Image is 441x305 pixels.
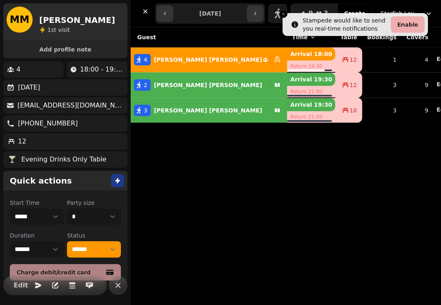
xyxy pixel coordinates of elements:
[18,83,40,92] p: [DATE]
[131,75,287,95] button: 2[PERSON_NAME] [PERSON_NAME]
[291,4,338,23] button: 93
[51,27,58,33] span: st
[10,264,121,280] button: Charge debit/credit card
[67,199,121,207] label: Party size
[8,155,16,164] p: 🍸
[362,98,401,123] td: 3
[10,15,29,25] span: MM
[154,56,262,64] p: [PERSON_NAME] [PERSON_NAME]
[287,86,335,97] p: Return 21:00
[18,101,124,110] p: [EMAIL_ADDRESS][DOMAIN_NAME]
[338,4,372,23] button: Create
[131,101,287,120] button: 3[PERSON_NAME] [PERSON_NAME]
[17,269,104,275] span: Charge debit/credit card
[303,16,388,33] div: Stampede would like to send you real-time notifications
[391,16,425,33] button: Enable
[154,106,262,114] p: [PERSON_NAME] [PERSON_NAME]
[10,199,64,207] label: Start Time
[18,119,78,128] p: [PHONE_NUMBER]
[287,73,335,86] p: Arrival 19:30
[131,50,287,70] button: 4[PERSON_NAME] [PERSON_NAME]
[287,98,335,111] p: Arrival 19:30
[10,231,64,240] label: Duration
[287,111,335,123] p: Return 21:00
[401,47,433,73] td: 4
[376,6,438,21] button: Starfish Loves Coffee
[362,72,401,98] td: 3
[18,137,26,146] p: 12
[335,27,362,47] th: Table
[39,14,115,26] h2: [PERSON_NAME]
[350,56,357,64] span: 12
[80,65,124,74] p: 18:00 - 19:30
[13,47,118,52] span: Add profile note
[144,56,147,64] span: 4
[287,61,335,72] p: Return 19:30
[21,155,107,164] p: Evening Drinks Only Table
[292,33,307,41] span: Time
[131,27,287,47] th: Guest
[16,65,20,74] p: 4
[67,231,121,240] label: Status
[16,282,26,289] span: Edit
[144,81,147,89] span: 2
[279,10,287,18] button: Close toast
[10,175,72,186] h2: Quick actions
[362,47,401,73] td: 1
[47,26,70,34] p: visit
[7,44,124,55] button: Add profile note
[287,47,335,61] p: Arrival 18:00
[350,81,357,89] span: 12
[47,27,51,33] span: 1
[144,106,147,114] span: 3
[13,277,29,294] button: Edit
[154,81,262,89] p: [PERSON_NAME] [PERSON_NAME]
[401,98,433,123] td: 9
[350,106,357,114] span: 10
[401,27,433,47] th: Covers
[292,33,316,41] button: Time
[401,72,433,98] td: 9
[362,27,401,47] th: Bookings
